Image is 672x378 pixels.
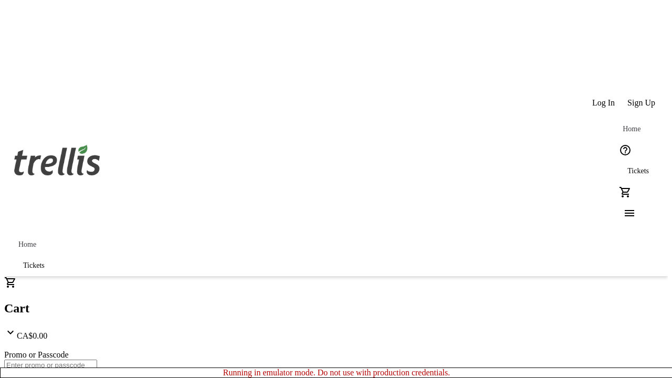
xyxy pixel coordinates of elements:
[4,301,668,316] h2: Cart
[18,240,36,249] span: Home
[4,276,668,341] div: CartCA$0.00
[627,167,649,175] span: Tickets
[615,161,661,182] a: Tickets
[10,255,57,276] a: Tickets
[615,119,648,140] a: Home
[627,98,655,108] span: Sign Up
[586,92,621,113] button: Log In
[17,331,47,340] span: CA$0.00
[23,261,45,270] span: Tickets
[10,133,104,186] img: Orient E2E Organization 1aIgMQFKAX's Logo
[10,234,44,255] a: Home
[4,350,69,359] label: Promo or Passcode
[4,360,97,371] input: Enter promo or passcode
[592,98,615,108] span: Log In
[623,125,640,133] span: Home
[621,92,661,113] button: Sign Up
[615,203,636,224] button: Menu
[615,182,636,203] button: Cart
[615,140,636,161] button: Help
